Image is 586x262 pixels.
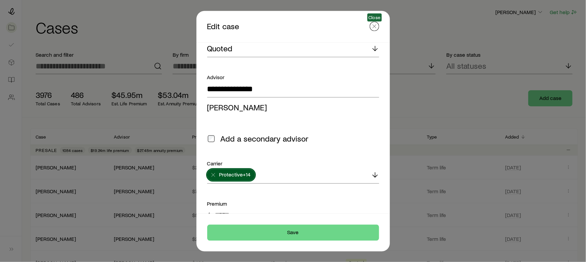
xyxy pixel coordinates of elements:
[207,44,233,53] p: Quoted
[207,159,379,167] div: Carrier
[207,211,212,220] div: $
[207,100,375,115] li: Chris Davenport
[208,135,215,142] input: Add a secondary advisor
[221,134,309,143] span: Add a secondary advisor
[207,224,379,241] button: Save
[207,200,379,208] div: Premium
[207,21,370,32] p: Edit case
[368,15,380,20] span: Close
[207,73,379,81] div: Advisor
[207,102,267,112] span: [PERSON_NAME]
[207,169,255,181] button: Protective+14
[215,208,379,224] input: estimatedAnnualPremium
[219,171,251,178] span: Protective +14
